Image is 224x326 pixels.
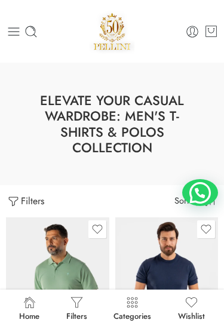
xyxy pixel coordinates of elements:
a: Pellini - [90,9,134,54]
h1: Elevate Your Casual Wardrobe: Men's T-Shirts & Polos Collection [30,93,194,155]
a: Filters [6,188,44,214]
a: Filters [66,296,87,320]
a: Categories [113,296,151,320]
a: Wishlist [178,296,205,320]
select: Shop order [174,187,218,213]
a: Home [19,296,39,320]
a: Login / Register [185,24,200,39]
img: Pellini [90,9,134,54]
a: Cart [204,24,218,39]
